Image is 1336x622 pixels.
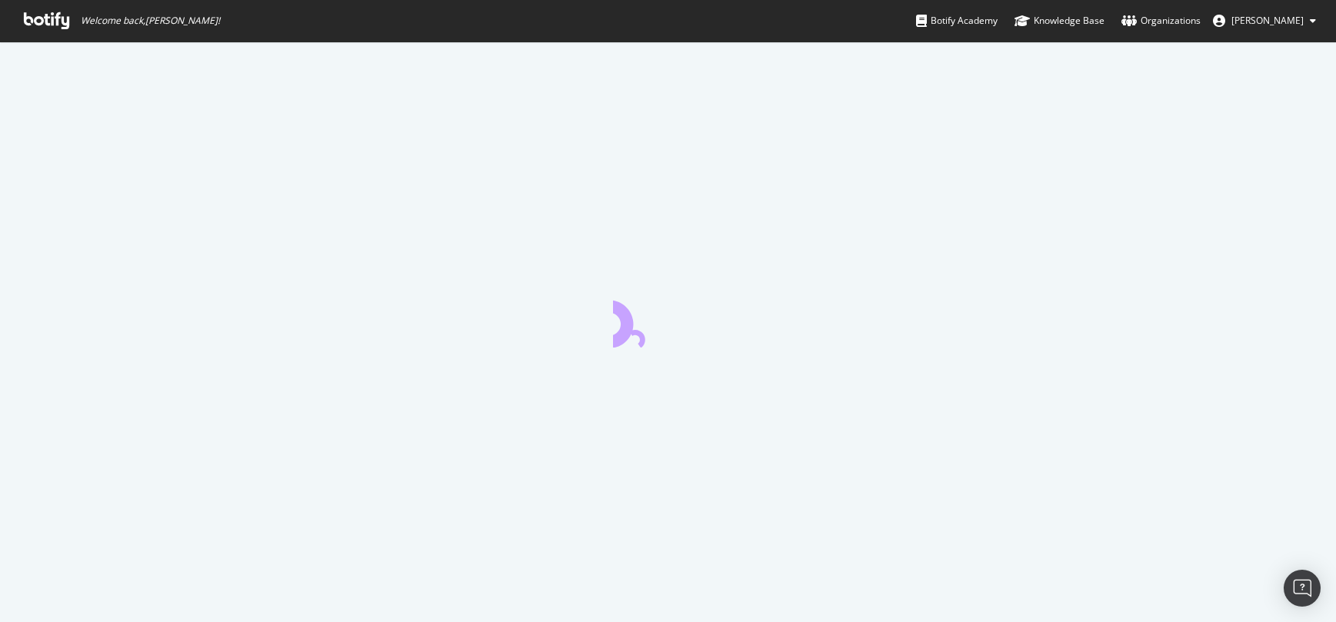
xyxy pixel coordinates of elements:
[1014,13,1104,28] div: Knowledge Base
[1201,8,1328,33] button: [PERSON_NAME]
[1121,13,1201,28] div: Organizations
[81,15,220,27] span: Welcome back, [PERSON_NAME] !
[1284,570,1321,607] div: Open Intercom Messenger
[1231,14,1304,27] span: Matthieu Feru
[916,13,998,28] div: Botify Academy
[613,292,724,348] div: animation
